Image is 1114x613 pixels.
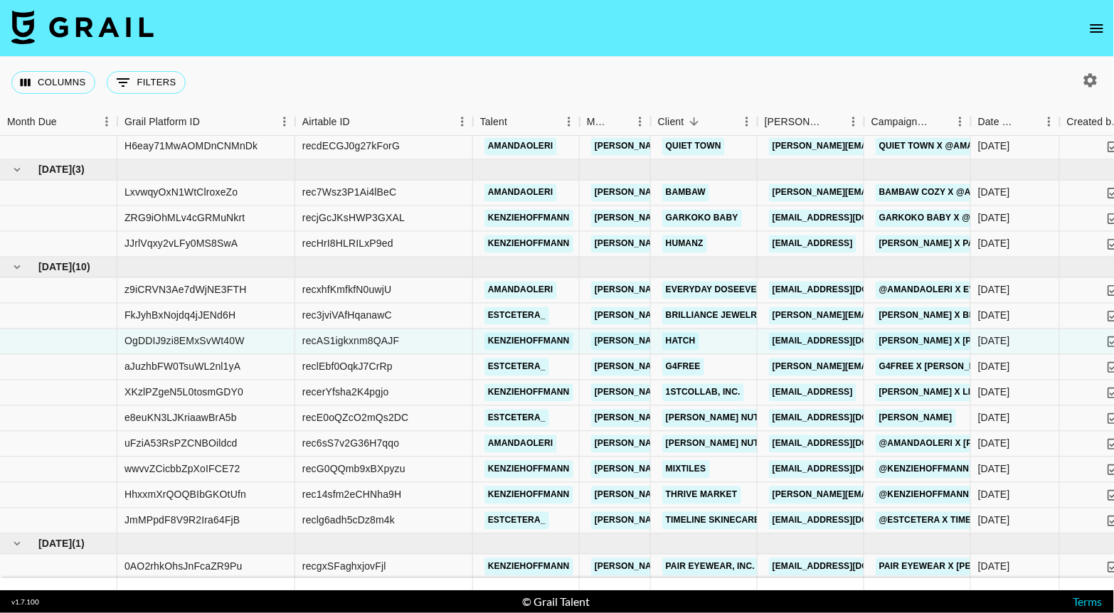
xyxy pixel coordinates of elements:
[950,111,971,132] button: Menu
[769,235,856,253] a: [EMAIL_ADDRESS]
[978,385,1010,400] div: 8/13/2025
[769,410,928,427] a: [EMAIL_ADDRESS][DOMAIN_NAME]
[876,410,956,427] a: [PERSON_NAME]
[978,488,1010,502] div: 8/26/2025
[11,10,154,44] img: Grail Talent
[350,112,370,132] button: Sort
[978,211,1010,225] div: 8/11/2025
[876,282,1041,299] a: @amandaoleri x Everyday Dose
[274,111,295,132] button: Menu
[124,108,200,136] div: Grail Platform ID
[38,537,72,551] span: [DATE]
[72,163,85,177] span: ( 3 )
[124,513,240,528] div: JmMPpdF8V9R2Ira64FjB
[978,360,1010,374] div: 9/3/2025
[302,309,392,323] div: rec3jviVAfHqanawC
[769,486,1074,504] a: [PERSON_NAME][EMAIL_ADDRESS][PERSON_NAME][DOMAIN_NAME]
[1073,595,1103,608] a: Terms
[978,237,1010,251] div: 7/29/2025
[57,112,77,132] button: Sort
[302,513,395,528] div: reclg6adh5cDz8m4k
[736,111,758,132] button: Menu
[684,112,704,132] button: Sort
[876,307,1019,325] a: [PERSON_NAME] x Brilliance
[484,235,573,253] a: kenziehoffmann
[523,595,590,609] div: © Grail Talent
[591,307,896,325] a: [PERSON_NAME][EMAIL_ADDRESS][PERSON_NAME][DOMAIN_NAME]
[124,309,235,323] div: FkJyhBxNojdq4jJENd6H
[302,385,389,400] div: recerYfsha2K4pgjo
[124,186,238,200] div: LxvwqyOxN1WtClroxeZo
[876,333,1039,351] a: [PERSON_NAME] x [PERSON_NAME]
[302,211,405,225] div: recjGcJKsHWP3GXAL
[591,384,896,402] a: [PERSON_NAME][EMAIL_ADDRESS][PERSON_NAME][DOMAIN_NAME]
[843,111,864,132] button: Menu
[484,512,549,530] a: estcetera_
[507,112,527,132] button: Sort
[769,435,928,453] a: [EMAIL_ADDRESS][DOMAIN_NAME]
[662,358,704,376] a: G4free
[484,558,573,576] a: kenziehoffmann
[1039,111,1060,132] button: Menu
[871,108,930,136] div: Campaign (Type)
[7,108,57,136] div: Month Due
[302,108,350,136] div: Airtable ID
[107,71,186,94] button: Show filters
[876,512,1043,530] a: @estcetera x Timeline Skincare
[1019,112,1039,132] button: Sort
[651,108,758,136] div: Client
[7,534,27,554] button: hide children
[662,307,766,325] a: Brilliance Jewelry
[302,560,386,574] div: recgxSFaghxjovFjl
[662,210,742,228] a: Garkoko Baby
[480,108,507,136] div: Talent
[302,237,393,251] div: recHrI8HLRILxP9ed
[124,139,258,154] div: H6eay71MwAOMDnCNMnDk
[484,461,573,479] a: kenziehoffmann
[302,360,393,374] div: reclEbf0OqkJ7CrRp
[591,235,896,253] a: [PERSON_NAME][EMAIL_ADDRESS][PERSON_NAME][DOMAIN_NAME]
[662,333,699,351] a: Hatch
[876,558,1033,576] a: Pair Eyewear x [PERSON_NAME]
[591,512,896,530] a: [PERSON_NAME][EMAIL_ADDRESS][PERSON_NAME][DOMAIN_NAME]
[591,184,896,202] a: [PERSON_NAME][EMAIL_ADDRESS][PERSON_NAME][DOMAIN_NAME]
[124,411,237,425] div: e8euKN3LJKriaawBrA5b
[662,435,792,453] a: [PERSON_NAME] Nutrition
[591,486,896,504] a: [PERSON_NAME][EMAIL_ADDRESS][PERSON_NAME][DOMAIN_NAME]
[769,512,928,530] a: [EMAIL_ADDRESS][DOMAIN_NAME]
[7,160,27,180] button: hide children
[124,560,243,574] div: 0AO2rhkOhsJnFcaZR9Pu
[769,307,1074,325] a: [PERSON_NAME][EMAIL_ADDRESS][PERSON_NAME][DOMAIN_NAME]
[124,211,245,225] div: ZRG9iOhMLv4cGRMuNkrt
[484,307,549,325] a: estcetera_
[823,112,843,132] button: Sort
[484,358,549,376] a: estcetera_
[769,558,928,576] a: [EMAIL_ADDRESS][DOMAIN_NAME]
[978,334,1010,348] div: 8/13/2025
[124,437,238,451] div: uFziA53RsPZCNBOildcd
[978,108,1019,136] div: Date Created
[662,512,764,530] a: Timeline Skinecare
[484,138,557,156] a: amandaoleri
[769,282,928,299] a: [EMAIL_ADDRESS][DOMAIN_NAME]
[610,112,630,132] button: Sort
[591,558,896,576] a: [PERSON_NAME][EMAIL_ADDRESS][PERSON_NAME][DOMAIN_NAME]
[662,384,744,402] a: 1stCollab, Inc.
[591,461,896,479] a: [PERSON_NAME][EMAIL_ADDRESS][PERSON_NAME][DOMAIN_NAME]
[662,461,710,479] a: Mixtiles
[580,108,651,136] div: Manager
[1083,14,1111,43] button: open drawer
[484,210,573,228] a: kenziehoffmann
[473,108,580,136] div: Talent
[558,111,580,132] button: Menu
[124,283,247,297] div: z9iCRVN3Ae7dWjNE3FTH
[11,71,95,94] button: Select columns
[769,384,856,402] a: [EMAIL_ADDRESS]
[124,488,246,502] div: HhxxmXrQOQBIbGKOtUfn
[864,108,971,136] div: Campaign (Type)
[302,411,409,425] div: recE0oQZcO2mQs2DC
[484,410,549,427] a: estcetera_
[662,410,792,427] a: [PERSON_NAME] Nutrition
[302,462,405,476] div: recG0QQmb9xBXpyzu
[7,257,27,277] button: hide children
